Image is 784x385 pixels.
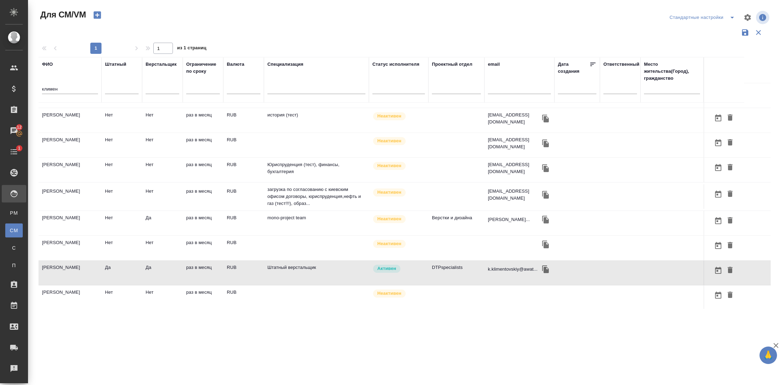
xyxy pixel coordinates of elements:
[540,239,551,250] button: Скопировать
[372,61,419,68] div: Статус исполнителя
[223,285,264,310] td: RUB
[428,211,484,235] td: Верстки и дизайна
[762,348,774,363] span: 🙏
[183,184,223,209] td: раз в месяц
[142,133,183,157] td: Нет
[14,145,24,152] span: 1
[227,61,244,68] div: Валюта
[377,265,396,272] p: Активен
[724,239,736,252] button: Удалить
[38,158,101,182] td: [PERSON_NAME]
[146,61,177,68] div: Верстальщик
[540,264,551,275] button: Скопировать
[756,11,771,24] span: Посмотреть информацию
[488,188,540,202] p: [EMAIL_ADDRESS][DOMAIN_NAME]
[377,113,401,120] p: Неактивен
[377,240,401,247] p: Неактивен
[5,206,23,220] a: PM
[101,261,142,285] td: Да
[142,236,183,260] td: Нет
[38,184,101,209] td: [PERSON_NAME]
[177,44,206,54] span: из 1 страниц
[712,136,724,149] button: Открыть календарь загрузки
[142,158,183,182] td: Нет
[101,108,142,133] td: Нет
[377,137,401,144] p: Неактивен
[724,264,736,277] button: Удалить
[2,143,26,161] a: 1
[372,264,425,273] div: Рядовой исполнитель: назначай с учетом рейтинга
[267,161,365,175] p: Юриспруденция (тест), финансы, бухгалтерия
[540,214,551,225] button: Скопировать
[105,61,126,68] div: Штатный
[9,227,19,234] span: CM
[372,136,425,146] div: Наши пути разошлись: исполнитель с нами не работает
[724,161,736,174] button: Удалить
[488,266,538,273] p: k.klimentovskiy@awat...
[724,136,736,149] button: Удалить
[377,290,401,297] p: Неактивен
[38,211,101,235] td: [PERSON_NAME]
[183,261,223,285] td: раз в месяц
[101,184,142,209] td: Нет
[38,108,101,133] td: [PERSON_NAME]
[712,289,724,302] button: Открыть календарь загрузки
[712,239,724,252] button: Открыть календарь загрузки
[488,136,540,150] p: [EMAIL_ADDRESS][DOMAIN_NAME]
[372,188,425,197] div: Наши пути разошлись: исполнитель с нами не работает
[38,133,101,157] td: [PERSON_NAME]
[712,161,724,174] button: Открыть календарь загрузки
[603,61,639,68] div: Ответственный
[42,61,53,68] div: ФИО
[183,133,223,157] td: раз в месяц
[223,158,264,182] td: RUB
[372,214,425,224] div: Наши пути разошлись: исполнитель с нами не работает
[223,133,264,157] td: RUB
[377,215,401,222] p: Неактивен
[432,61,472,68] div: Проектный отдел
[38,9,86,20] span: Для СМ/VM
[267,264,365,271] p: Штатный верстальщик
[5,223,23,237] a: CM
[540,113,551,124] button: Скопировать
[644,61,700,82] div: Место жительства(Город), гражданство
[183,158,223,182] td: раз в месяц
[712,188,724,201] button: Открыть календарь загрузки
[5,258,23,272] a: П
[372,239,425,249] div: Наши пути разошлись: исполнитель с нами не работает
[488,161,540,175] p: [EMAIL_ADDRESS][DOMAIN_NAME]
[267,61,303,68] div: Специализация
[183,108,223,133] td: раз в месяц
[38,236,101,260] td: [PERSON_NAME]
[488,61,500,68] div: email
[2,122,26,140] a: 12
[183,236,223,260] td: раз в месяц
[101,236,142,260] td: Нет
[9,262,19,269] span: П
[89,9,106,21] button: Создать
[712,214,724,227] button: Открыть календарь загрузки
[267,112,365,119] p: история (тест)
[540,190,551,200] button: Скопировать
[183,285,223,310] td: раз в месяц
[759,347,777,364] button: 🙏
[540,163,551,173] button: Скопировать
[372,112,425,121] div: Наши пути разошлись: исполнитель с нами не работает
[9,244,19,251] span: С
[223,261,264,285] td: RUB
[142,108,183,133] td: Нет
[38,285,101,310] td: [PERSON_NAME]
[377,162,401,169] p: Неактивен
[183,211,223,235] td: раз в месяц
[668,12,739,23] div: split button
[101,211,142,235] td: Нет
[372,161,425,171] div: Наши пути разошлись: исполнитель с нами не работает
[540,138,551,149] button: Скопировать
[724,112,736,124] button: Удалить
[9,209,19,216] span: PM
[724,289,736,302] button: Удалить
[712,112,724,124] button: Открыть календарь загрузки
[724,214,736,227] button: Удалить
[724,188,736,201] button: Удалить
[267,214,365,221] p: mono-project team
